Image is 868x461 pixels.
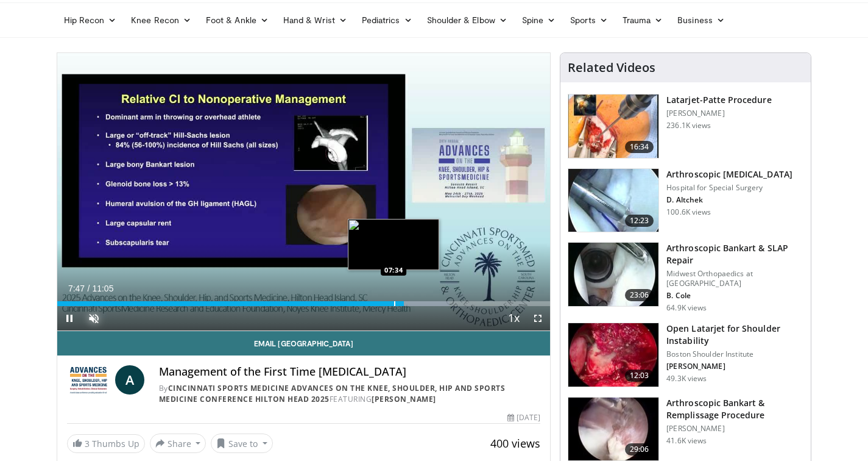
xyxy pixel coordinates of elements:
[666,183,792,193] p: Hospital for Special Surgery
[68,284,85,293] span: 7:47
[57,301,551,306] div: Progress Bar
[568,243,658,306] img: cole_0_3.png.150x105_q85_crop-smart_upscale.jpg
[568,60,655,75] h4: Related Videos
[159,383,506,404] a: Cincinnati Sports Medicine Advances on the Knee, Shoulder, Hip and Sports Medicine Conference Hil...
[507,412,540,423] div: [DATE]
[568,95,658,158] img: 617583_3.png.150x105_q85_crop-smart_upscale.jpg
[355,8,420,32] a: Pediatrics
[568,168,803,233] a: 12:23 Arthroscopic [MEDICAL_DATA] Hospital for Special Surgery D. Altchek 100.6K views
[85,438,90,449] span: 3
[57,8,124,32] a: Hip Recon
[67,434,145,453] a: 3 Thumbs Up
[57,331,551,356] a: Email [GEOGRAPHIC_DATA]
[625,370,654,382] span: 12:03
[615,8,671,32] a: Trauma
[666,436,707,446] p: 41.6K views
[124,8,199,32] a: Knee Recon
[666,323,803,347] h3: Open Latarjet for Shoulder Instability
[666,109,771,118] p: [PERSON_NAME]
[670,8,732,32] a: Business
[666,424,803,434] p: [PERSON_NAME]
[490,436,540,451] span: 400 views
[666,207,711,217] p: 100.6K views
[568,323,803,387] a: 12:03 Open Latarjet for Shoulder Instability Boston Shoulder Institute [PERSON_NAME] 49.3K views
[526,306,550,331] button: Fullscreen
[666,121,711,130] p: 236.1K views
[199,8,276,32] a: Foot & Ankle
[625,215,654,227] span: 12:23
[666,397,803,421] h3: Arthroscopic Bankart & Remplissage Procedure
[666,362,803,371] p: [PERSON_NAME]
[666,269,803,288] p: Midwest Orthopaedics at [GEOGRAPHIC_DATA]
[666,242,803,266] h3: Arthroscopic Bankart & SLAP Repair
[57,53,551,331] video-js: Video Player
[115,365,144,395] a: A
[666,374,707,384] p: 49.3K views
[515,8,563,32] a: Spine
[159,383,541,405] div: By FEATURING
[666,195,792,205] p: D. Altchek
[568,398,658,461] img: wolf_3.png.150x105_q85_crop-smart_upscale.jpg
[88,284,90,293] span: /
[211,434,273,453] button: Save to
[625,443,654,456] span: 29:06
[563,8,615,32] a: Sports
[625,289,654,301] span: 23:06
[348,219,439,270] img: image.jpeg
[276,8,355,32] a: Hand & Wrist
[150,434,206,453] button: Share
[568,94,803,159] a: 16:34 Latarjet-Patte Procedure [PERSON_NAME] 236.1K views
[666,349,803,359] p: Boston Shoulder Institute
[372,394,436,404] a: [PERSON_NAME]
[568,323,658,387] img: 944938_3.png.150x105_q85_crop-smart_upscale.jpg
[666,94,771,106] h3: Latarjet-Patte Procedure
[625,141,654,153] span: 16:34
[666,168,792,180] h3: Arthroscopic [MEDICAL_DATA]
[501,306,526,331] button: Playback Rate
[82,306,106,331] button: Unmute
[92,284,113,293] span: 11:05
[568,242,803,313] a: 23:06 Arthroscopic Bankart & SLAP Repair Midwest Orthopaedics at [GEOGRAPHIC_DATA] B. Cole 64.9K ...
[159,365,541,379] h4: Management of the First Time [MEDICAL_DATA]
[568,169,658,232] img: 10039_3.png.150x105_q85_crop-smart_upscale.jpg
[666,291,803,301] p: B. Cole
[666,303,707,313] p: 64.9K views
[57,306,82,331] button: Pause
[420,8,515,32] a: Shoulder & Elbow
[67,365,110,395] img: Cincinnati Sports Medicine Advances on the Knee, Shoulder, Hip and Sports Medicine Conference Hil...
